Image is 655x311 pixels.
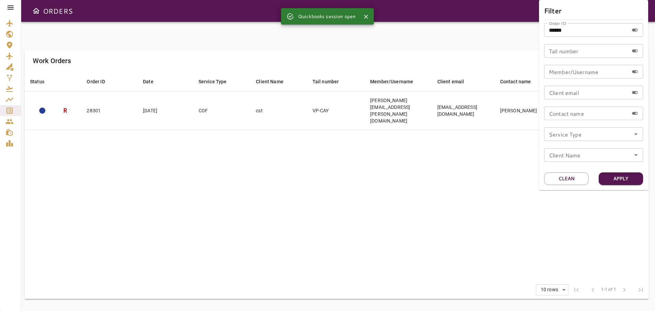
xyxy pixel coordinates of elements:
button: Apply [599,172,643,185]
button: Clean [544,172,588,185]
button: Open [631,129,641,139]
label: Order ID [549,20,566,26]
button: Open [631,150,641,160]
div: Quickbooks session open [298,10,355,23]
button: Close [361,12,371,22]
h6: Filter [544,5,643,16]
